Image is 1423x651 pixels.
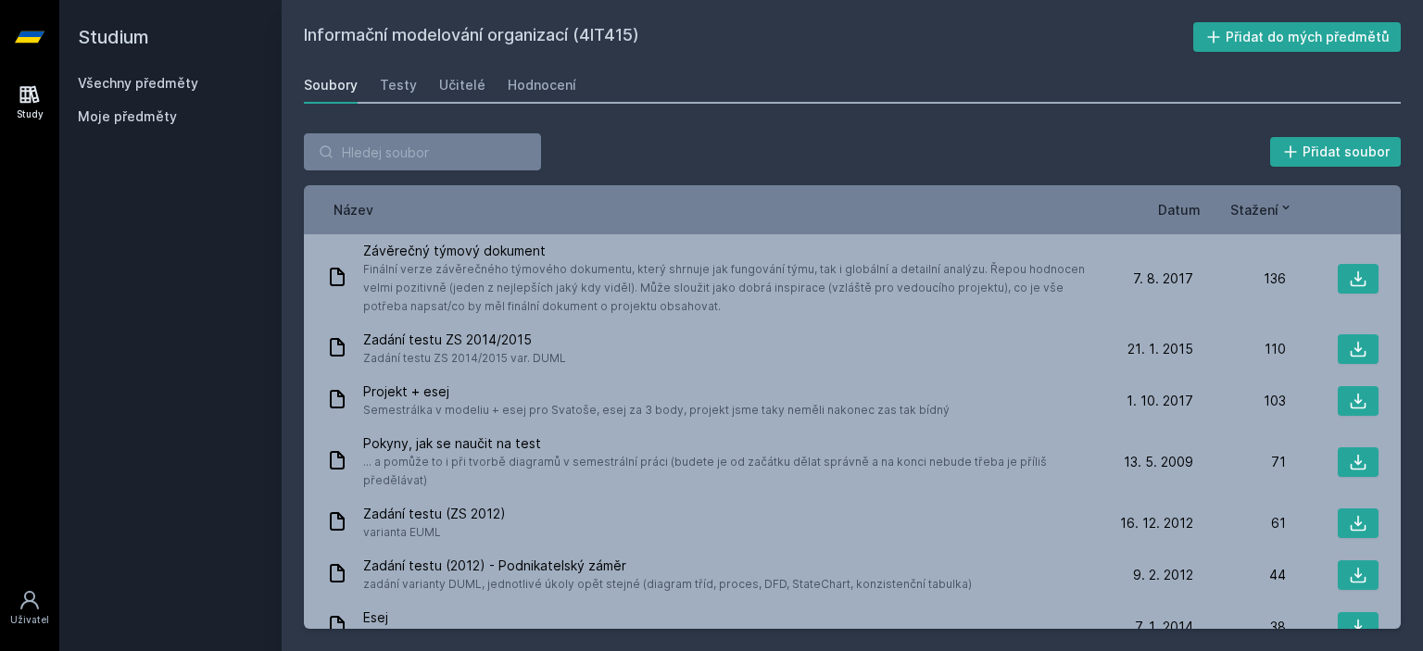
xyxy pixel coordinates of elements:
span: varianta EUML [363,523,506,542]
span: ... a pomůže to i při tvorbě diagramů v semestrální práci (budete je od začátku dělat správně a n... [363,453,1093,490]
span: Semestrálka v modeliu + esej pro Svatoše, esej za 3 body, projekt jsme taky neměli nakonec zas ta... [363,401,950,419]
span: Esej [363,608,770,627]
div: 61 [1193,514,1286,532]
input: Hledej soubor [304,133,541,170]
span: Zadání testu ZS 2014/2015 [363,331,566,349]
a: Soubory [304,67,358,104]
a: Study [4,74,56,131]
span: 7. 1. 2014 [1135,618,1193,636]
span: Zadání testu (ZS 2012) [363,505,506,523]
span: Projekt + esej [363,382,950,401]
button: Stažení [1230,200,1293,219]
button: Přidat do mých předmětů [1193,22,1402,52]
div: Hodnocení [508,76,576,94]
button: Název [334,200,373,219]
button: Datum [1158,200,1201,219]
span: Pokyny, jak se naučit na test [363,434,1093,453]
div: Testy [380,76,417,94]
span: 7. 8. 2017 [1133,269,1193,288]
span: 9. 2. 2012 [1133,566,1193,584]
span: Stažení [1230,200,1278,219]
span: Závěrečný týmový dokument [363,242,1093,260]
span: 1. 10. 2017 [1127,392,1193,410]
span: 21. 1. 2015 [1127,340,1193,358]
span: zadání varianty DUML, jednotlivé úkoly opět stejné (diagram tříd, proces, DFD, StateChart, konzis... [363,575,972,594]
div: 44 [1193,566,1286,584]
div: 136 [1193,269,1286,288]
a: Hodnocení [508,67,576,104]
span: Zadání testu (2012) - Podnikatelský záměr [363,557,972,575]
span: Zadání testu ZS 2014/2015 var. DUML [363,349,566,368]
span: 16. 12. 2012 [1120,514,1193,532]
span: Finální verze závěrečného týmového dokumentu, který shrnuje jak fungování týmu, tak i globální a ... [363,260,1093,316]
div: 71 [1193,453,1286,471]
a: Všechny předměty [78,75,198,91]
div: Uživatel [10,613,49,627]
a: Učitelé [439,67,485,104]
div: 103 [1193,392,1286,410]
div: Soubory [304,76,358,94]
span: Moje předměty [78,107,177,126]
div: Study [17,107,44,121]
span: Na téma "Nepřípustné vazby mezi prvky DFD diagramu". Hodnoceno 2.9/3 [363,627,770,645]
a: Testy [380,67,417,104]
span: 13. 5. 2009 [1124,453,1193,471]
a: Uživatel [4,580,56,636]
div: 110 [1193,340,1286,358]
button: Přidat soubor [1270,137,1402,167]
h2: Informační modelování organizací (4IT415) [304,22,1193,52]
div: 38 [1193,618,1286,636]
div: Učitelé [439,76,485,94]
